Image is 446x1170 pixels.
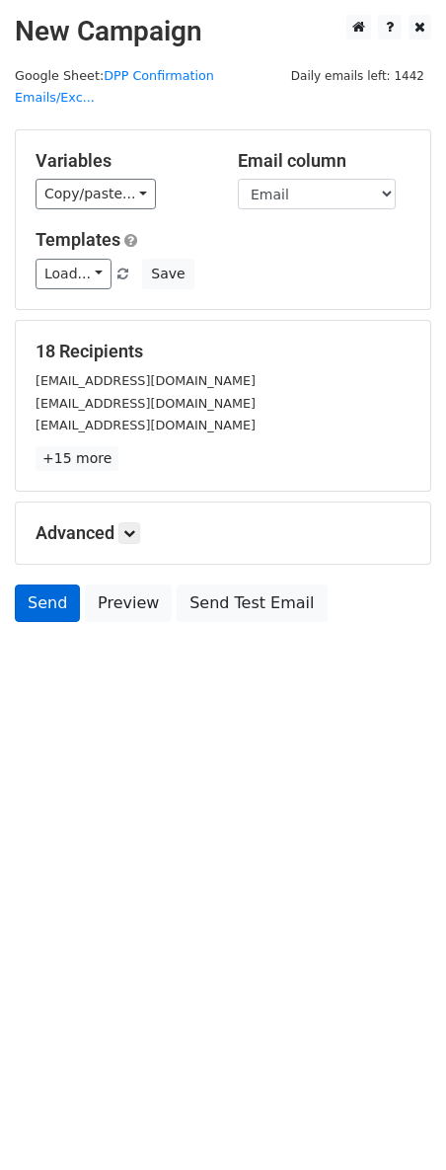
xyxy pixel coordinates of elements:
h5: Advanced [36,522,410,544]
h5: Email column [238,150,410,172]
a: +15 more [36,446,118,471]
iframe: Chat Widget [347,1075,446,1170]
a: Templates [36,229,120,250]
h2: New Campaign [15,15,431,48]
small: [EMAIL_ADDRESS][DOMAIN_NAME] [36,373,256,388]
a: Send Test Email [177,585,327,622]
button: Save [142,259,193,289]
a: Send [15,585,80,622]
a: Preview [85,585,172,622]
small: [EMAIL_ADDRESS][DOMAIN_NAME] [36,418,256,432]
a: Load... [36,259,111,289]
small: Google Sheet: [15,68,214,106]
small: [EMAIL_ADDRESS][DOMAIN_NAME] [36,396,256,411]
a: DPP Confirmation Emails/Exc... [15,68,214,106]
a: Daily emails left: 1442 [284,68,431,83]
h5: Variables [36,150,208,172]
a: Copy/paste... [36,179,156,209]
span: Daily emails left: 1442 [284,65,431,87]
h5: 18 Recipients [36,341,410,362]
